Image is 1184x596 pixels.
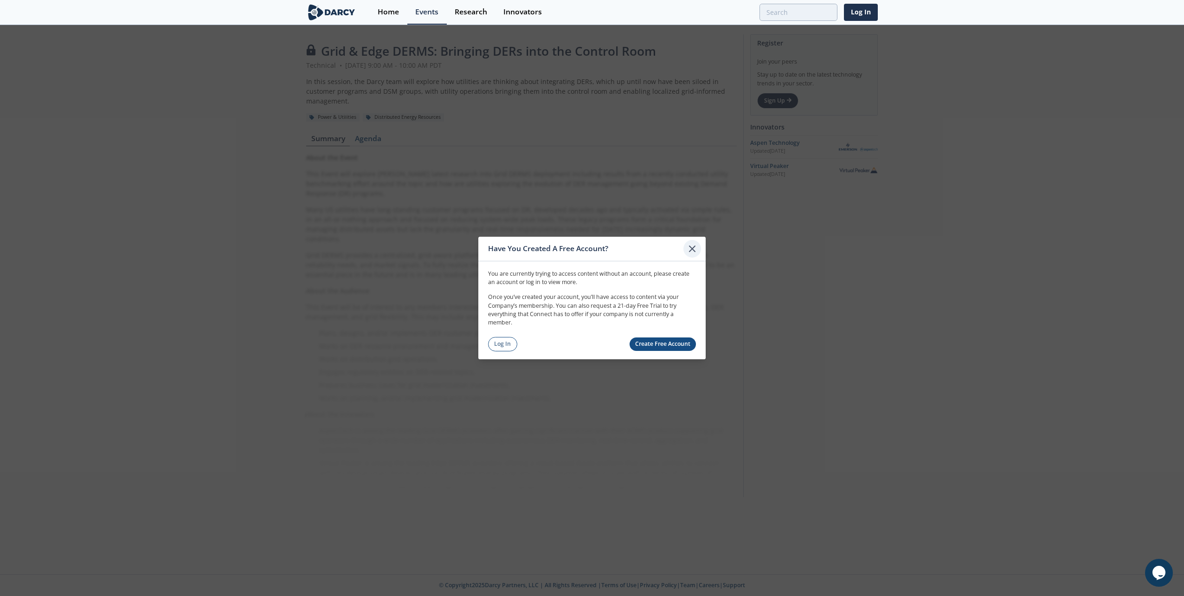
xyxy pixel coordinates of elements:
[844,4,878,21] a: Log In
[503,8,542,16] div: Innovators
[488,337,517,351] a: Log In
[415,8,438,16] div: Events
[488,269,696,286] p: You are currently trying to access content without an account, please create an account or log in...
[1145,559,1175,587] iframe: chat widget
[488,240,683,258] div: Have You Created A Free Account?
[455,8,487,16] div: Research
[378,8,399,16] div: Home
[488,293,696,327] p: Once you’ve created your account, you’ll have access to content via your Company’s membership. Yo...
[759,4,837,21] input: Advanced Search
[630,337,696,351] a: Create Free Account
[306,4,357,20] img: logo-wide.svg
